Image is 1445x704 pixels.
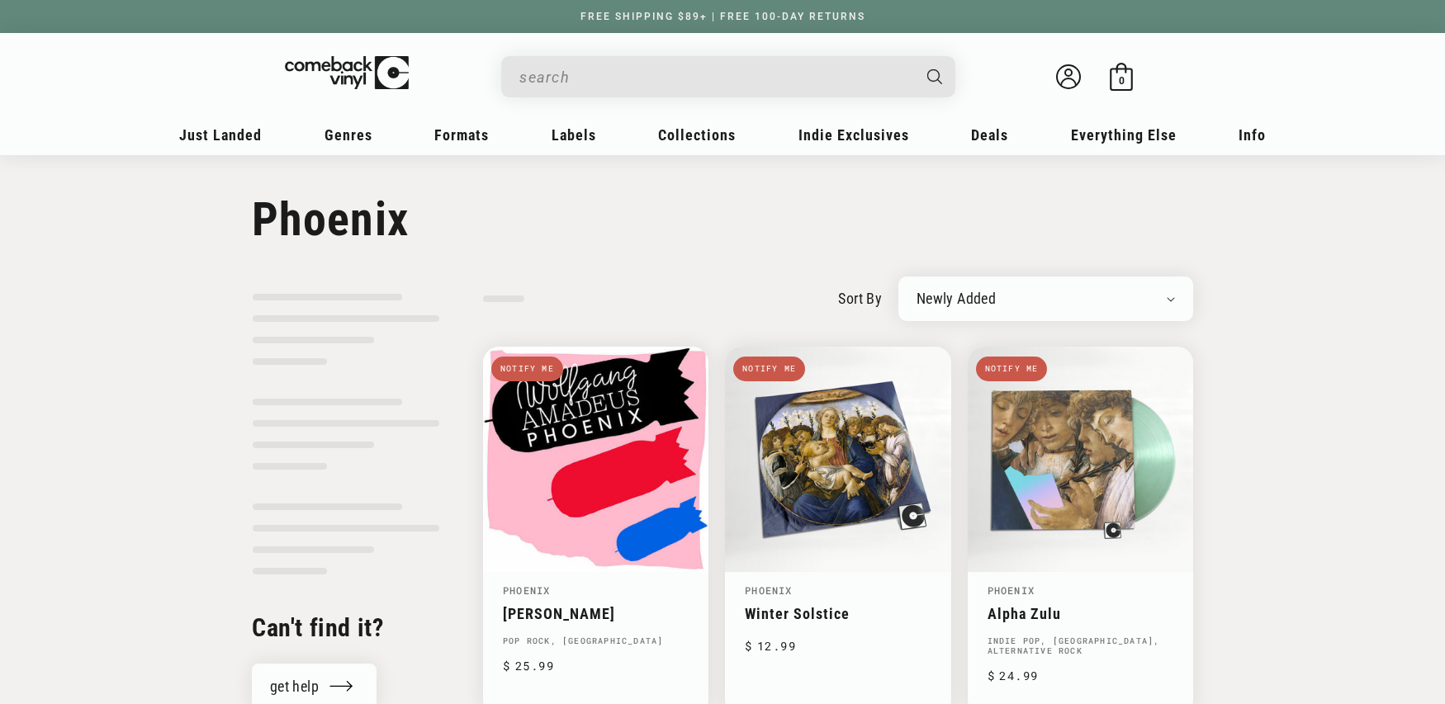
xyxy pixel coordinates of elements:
[971,126,1008,144] span: Deals
[501,56,955,97] div: Search
[564,11,882,22] a: FREE SHIPPING $89+ | FREE 100-DAY RETURNS
[745,605,931,622] a: Winter Solstice
[913,56,958,97] button: Search
[838,287,882,309] label: sort by
[252,192,1193,247] h1: Phoenix
[552,126,596,144] span: Labels
[1071,126,1177,144] span: Everything Else
[179,126,262,144] span: Just Landed
[1239,126,1266,144] span: Info
[503,605,689,622] a: [PERSON_NAME]
[252,612,440,644] h2: Can't find it?
[745,584,792,597] a: Phoenix
[798,126,909,144] span: Indie Exclusives
[988,584,1035,597] a: Phoenix
[503,584,550,597] a: Phoenix
[988,605,1173,622] a: Alpha Zulu
[658,126,736,144] span: Collections
[519,60,911,94] input: search
[434,126,489,144] span: Formats
[1119,74,1125,87] span: 0
[325,126,372,144] span: Genres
